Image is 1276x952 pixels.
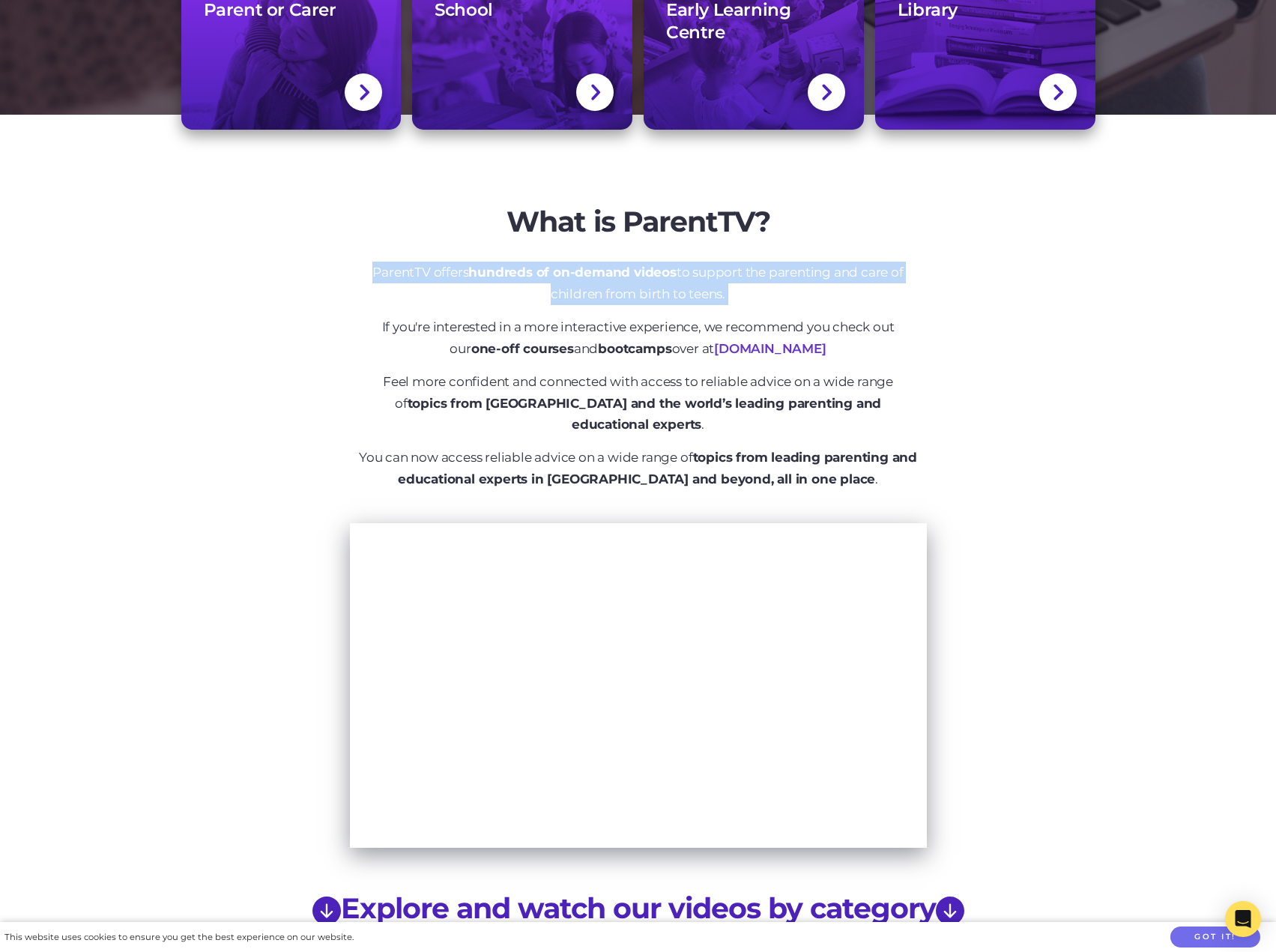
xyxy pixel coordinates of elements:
[1170,927,1260,948] button: Got it!
[357,262,919,305] p: ParentTV offers to support the parenting and care of children from birth to teens.
[4,930,354,945] div: This website uses cookies to ensure you get the best experience on our website.
[357,316,919,360] p: If you're interested in a more interactive experience, we recommend you check out our and over at
[312,897,341,925] svg: arrow down circle fill
[350,523,927,849] iframe: What is ParentTV?
[936,897,964,925] svg: arrow down circle fill
[357,205,919,239] h2: What is ParentTV?
[312,891,964,926] a: arrow down circle fillExplore and watch our videos by categoryarrow down circle fill
[598,341,671,356] strong: bootcamps
[408,396,882,433] strong: topics from [GEOGRAPHIC_DATA] and the world’s leading parenting and educational experts
[358,82,369,102] img: svg+xml;base64,PHN2ZyBlbmFibGUtYmFja2dyb3VuZD0ibmV3IDAgMCAxNC44IDI1LjciIHZpZXdCb3g9IjAgMCAxNC44ID...
[820,82,832,102] img: svg+xml;base64,PHN2ZyBlbmFibGUtYmFja2dyb3VuZD0ibmV3IDAgMCAxNC44IDI1LjciIHZpZXdCb3g9IjAgMCAxNC44ID...
[1052,82,1063,102] img: svg+xml;base64,PHN2ZyBlbmFibGUtYmFja2dyb3VuZD0ibmV3IDAgMCAxNC44IDI1LjciIHZpZXdCb3g9IjAgMCAxNC44ID...
[590,82,601,102] img: svg+xml;base64,PHN2ZyBlbmFibGUtYmFja2dyb3VuZD0ibmV3IDAgMCAxNC44IDI1LjciIHZpZXdCb3g9IjAgMCAxNC44ID...
[357,371,919,436] p: Feel more confident and connected with access to reliable advice on a wide range of .
[357,447,919,490] p: You can now access reliable advice on a wide range of .
[471,341,574,356] strong: one-off courses
[468,265,676,280] strong: hundreds of on-demand videos
[1225,901,1261,937] div: Open Intercom Messenger
[714,341,826,356] a: [DOMAIN_NAME]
